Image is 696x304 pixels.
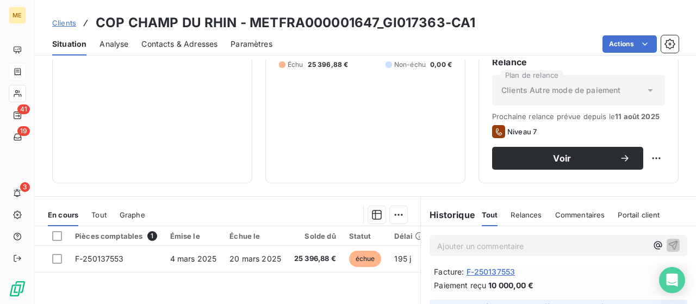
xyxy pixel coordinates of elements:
[9,280,26,297] img: Logo LeanPay
[659,267,685,293] div: Open Intercom Messenger
[507,127,537,136] span: Niveau 7
[141,39,217,49] span: Contacts & Adresses
[170,254,217,263] span: 4 mars 2025
[501,85,621,96] span: Clients Autre mode de paiement
[555,210,605,219] span: Commentaires
[394,254,411,263] span: 195 j
[229,232,281,240] div: Échue le
[52,39,86,49] span: Situation
[120,210,145,219] span: Graphe
[75,254,124,263] span: F-250137553
[229,254,281,263] span: 20 mars 2025
[492,112,665,121] span: Prochaine relance prévue depuis le
[91,210,107,219] span: Tout
[52,18,76,27] span: Clients
[434,266,464,277] span: Facture :
[349,251,382,267] span: échue
[231,39,272,49] span: Paramètres
[492,55,665,69] h6: Relance
[430,60,452,70] span: 0,00 €
[615,112,660,121] span: 11 août 2025
[488,280,533,291] span: 10 000,00 €
[170,232,217,240] div: Émise le
[17,104,30,114] span: 41
[308,60,349,70] span: 25 396,88 €
[20,182,30,192] span: 3
[511,210,542,219] span: Relances
[394,232,424,240] div: Délai
[9,7,26,24] div: ME
[421,208,475,221] h6: Historique
[100,39,128,49] span: Analyse
[505,154,619,163] span: Voir
[492,147,643,170] button: Voir
[467,266,515,277] span: F-250137553
[349,232,382,240] div: Statut
[48,210,78,219] span: En cours
[618,210,660,219] span: Portail client
[294,232,336,240] div: Solde dû
[434,280,486,291] span: Paiement reçu
[75,231,157,241] div: Pièces comptables
[394,60,426,70] span: Non-échu
[96,13,475,33] h3: COP CHAMP DU RHIN - METFRA000001647_GI017363-CA1
[602,35,657,53] button: Actions
[147,231,157,241] span: 1
[482,210,498,219] span: Tout
[294,253,336,264] span: 25 396,88 €
[17,126,30,136] span: 19
[52,17,76,28] a: Clients
[288,60,303,70] span: Échu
